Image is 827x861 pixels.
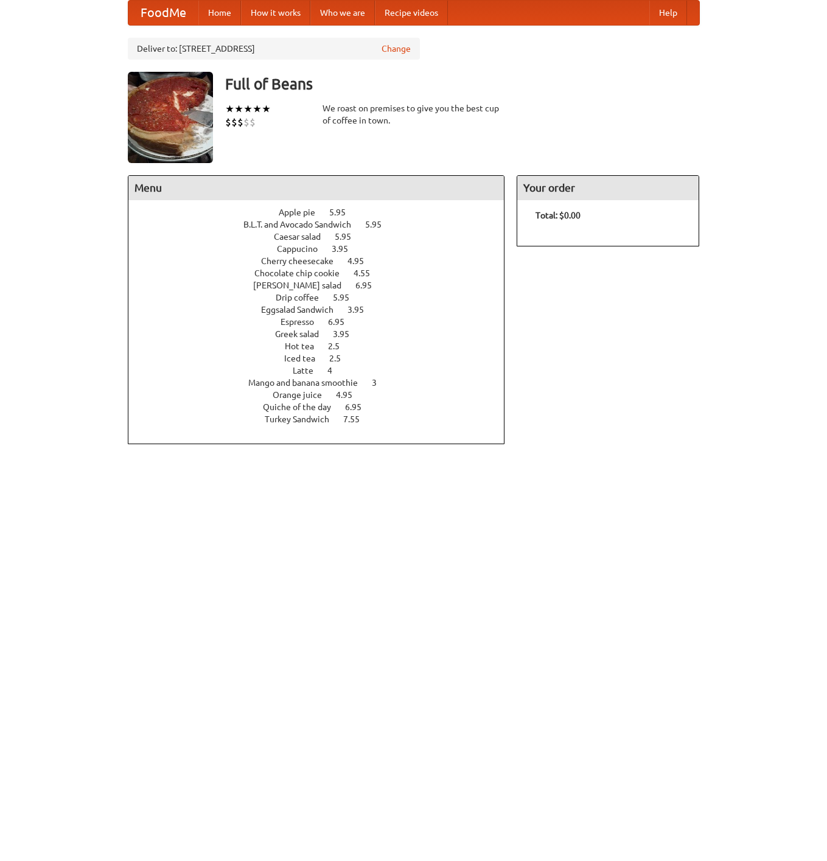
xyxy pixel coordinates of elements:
a: Home [198,1,241,25]
span: Chocolate chip cookie [254,268,352,278]
span: 5.95 [329,207,358,217]
span: Espresso [281,317,326,327]
span: Greek salad [275,329,331,339]
a: Iced tea 2.5 [284,354,363,363]
span: Cappucino [277,244,330,254]
div: We roast on premises to give you the best cup of coffee in town. [323,102,505,127]
span: Latte [293,366,326,375]
a: Turkey Sandwich 7.55 [265,414,382,424]
li: ★ [234,102,243,116]
li: $ [243,116,249,129]
span: 2.5 [329,354,353,363]
span: Caesar salad [274,232,333,242]
li: ★ [253,102,262,116]
a: Who we are [310,1,375,25]
span: Apple pie [279,207,327,217]
span: 3 [372,378,389,388]
span: 5.95 [333,293,361,302]
span: 4.95 [347,256,376,266]
a: [PERSON_NAME] salad 6.95 [253,281,394,290]
span: Cherry cheesecake [261,256,346,266]
a: Orange juice 4.95 [273,390,375,400]
span: Hot tea [285,341,326,351]
h4: Your order [517,176,699,200]
a: Greek salad 3.95 [275,329,372,339]
div: Deliver to: [STREET_ADDRESS] [128,38,420,60]
span: 5.95 [335,232,363,242]
h4: Menu [128,176,504,200]
span: Drip coffee [276,293,331,302]
li: $ [249,116,256,129]
li: $ [237,116,243,129]
a: Apple pie 5.95 [279,207,368,217]
a: Hot tea 2.5 [285,341,362,351]
span: 6.95 [328,317,357,327]
a: Mango and banana smoothie 3 [248,378,399,388]
span: 6.95 [355,281,384,290]
a: Caesar salad 5.95 [274,232,374,242]
span: 3.95 [347,305,376,315]
span: B.L.T. and Avocado Sandwich [243,220,363,229]
a: B.L.T. and Avocado Sandwich 5.95 [243,220,404,229]
b: Total: $0.00 [536,211,581,220]
span: Mango and banana smoothie [248,378,370,388]
span: 3.95 [333,329,361,339]
a: Chocolate chip cookie 4.55 [254,268,393,278]
li: ★ [262,102,271,116]
a: Latte 4 [293,366,355,375]
a: Recipe videos [375,1,448,25]
span: 2.5 [328,341,352,351]
a: Quiche of the day 6.95 [263,402,384,412]
span: 6.95 [345,402,374,412]
a: FoodMe [128,1,198,25]
li: ★ [243,102,253,116]
img: angular.jpg [128,72,213,163]
span: [PERSON_NAME] salad [253,281,354,290]
a: Drip coffee 5.95 [276,293,372,302]
span: Orange juice [273,390,334,400]
a: Change [382,43,411,55]
a: Espresso 6.95 [281,317,367,327]
span: Quiche of the day [263,402,343,412]
span: 4.95 [336,390,365,400]
span: 3.95 [332,244,360,254]
span: Eggsalad Sandwich [261,305,346,315]
li: $ [231,116,237,129]
span: Iced tea [284,354,327,363]
span: Turkey Sandwich [265,414,341,424]
a: How it works [241,1,310,25]
h3: Full of Beans [225,72,700,96]
li: ★ [225,102,234,116]
span: 4 [327,366,344,375]
a: Cappucino 3.95 [277,244,371,254]
span: 4.55 [354,268,382,278]
span: 7.55 [343,414,372,424]
a: Eggsalad Sandwich 3.95 [261,305,386,315]
li: $ [225,116,231,129]
a: Cherry cheesecake 4.95 [261,256,386,266]
a: Help [649,1,687,25]
span: 5.95 [365,220,394,229]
